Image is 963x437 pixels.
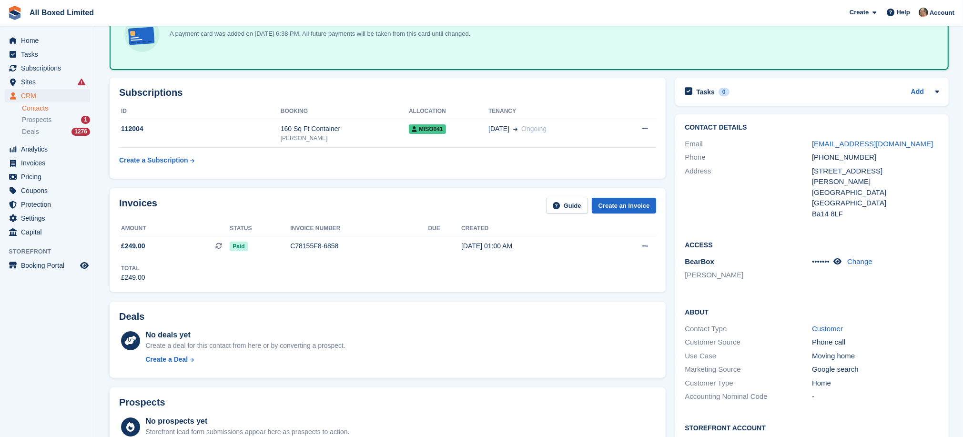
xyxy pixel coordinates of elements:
div: C78155F8-6858 [290,241,428,251]
span: Ongoing [521,125,547,132]
span: Settings [21,212,78,225]
div: Total [121,264,145,273]
h2: Deals [119,311,144,322]
div: [GEOGRAPHIC_DATA] [812,198,939,209]
span: Protection [21,198,78,211]
img: Sandie Mills [919,8,928,17]
div: Email [685,139,812,150]
div: Create a deal for this contact from here or by converting a prospect. [146,341,345,351]
a: menu [5,156,90,170]
h2: Invoices [119,198,157,213]
th: Booking [281,104,409,119]
div: Use Case [685,351,812,362]
div: Phone call [812,337,939,348]
a: menu [5,48,90,61]
span: ••••••• [812,257,830,265]
div: [PERSON_NAME] [281,134,409,142]
div: Create a Subscription [119,155,188,165]
th: Tenancy [488,104,613,119]
div: Address [685,166,812,220]
div: - [812,391,939,402]
div: 1276 [71,128,90,136]
div: Create a Deal [146,355,188,365]
a: menu [5,184,90,197]
span: Subscriptions [21,61,78,75]
a: Create a Deal [146,355,345,365]
span: Analytics [21,142,78,156]
a: menu [5,142,90,156]
a: menu [5,89,90,102]
th: Due [428,221,462,236]
i: Smart entry sync failures have occurred [78,78,85,86]
th: Status [230,221,290,236]
span: Pricing [21,170,78,183]
a: Create an Invoice [592,198,657,213]
span: CRM [21,89,78,102]
a: menu [5,170,90,183]
th: Allocation [409,104,488,119]
div: Accounting Nominal Code [685,391,812,402]
span: £249.00 [121,241,145,251]
span: BearBox [685,257,714,265]
a: [EMAIL_ADDRESS][DOMAIN_NAME] [812,140,933,148]
span: Deals [22,127,39,136]
th: Created [461,221,601,236]
div: No prospects yet [146,416,350,427]
a: menu [5,75,90,89]
div: Google search [812,364,939,375]
h2: Subscriptions [119,87,656,98]
div: 1 [81,116,90,124]
div: Customer Type [685,378,812,389]
span: Home [21,34,78,47]
span: Create [850,8,869,17]
div: Ba14 8LF [812,209,939,220]
span: Account [930,8,954,18]
img: stora-icon-8386f47178a22dfd0bd8f6a31ec36ba5ce8667c1dd55bd0f319d3a0aa187defe.svg [8,6,22,20]
span: Paid [230,242,247,251]
a: Add [911,87,924,98]
span: Coupons [21,184,78,197]
div: No deals yet [146,329,345,341]
div: 160 Sq Ft Container [281,124,409,134]
a: menu [5,259,90,272]
div: Moving home [812,351,939,362]
span: Help [897,8,910,17]
span: Storefront [9,247,95,256]
th: Amount [119,221,230,236]
div: Phone [685,152,812,163]
li: [PERSON_NAME] [685,270,812,281]
div: Home [812,378,939,389]
a: Prospects 1 [22,115,90,125]
a: Preview store [79,260,90,271]
h2: Contact Details [685,124,939,132]
h2: Storefront Account [685,423,939,432]
a: Create a Subscription [119,152,194,169]
span: Invoices [21,156,78,170]
span: MISO041 [409,124,446,134]
h2: Prospects [119,397,165,408]
p: A payment card was added on [DATE] 6:38 PM. All future payments will be taken from this card unti... [166,29,470,39]
a: Guide [546,198,588,213]
th: ID [119,104,281,119]
div: [PHONE_NUMBER] [812,152,939,163]
div: Customer Source [685,337,812,348]
h2: Tasks [696,88,715,96]
a: Deals 1276 [22,127,90,137]
div: [GEOGRAPHIC_DATA] [812,187,939,198]
span: [DATE] [488,124,509,134]
div: 112004 [119,124,281,134]
span: Tasks [21,48,78,61]
div: 0 [719,88,730,96]
div: Contact Type [685,324,812,335]
div: [STREET_ADDRESS][PERSON_NAME] [812,166,939,187]
a: menu [5,34,90,47]
h2: About [685,307,939,316]
span: Prospects [22,115,51,124]
div: Marketing Source [685,364,812,375]
a: menu [5,61,90,75]
a: menu [5,212,90,225]
a: menu [5,225,90,239]
a: Contacts [22,104,90,113]
span: Sites [21,75,78,89]
a: menu [5,198,90,211]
